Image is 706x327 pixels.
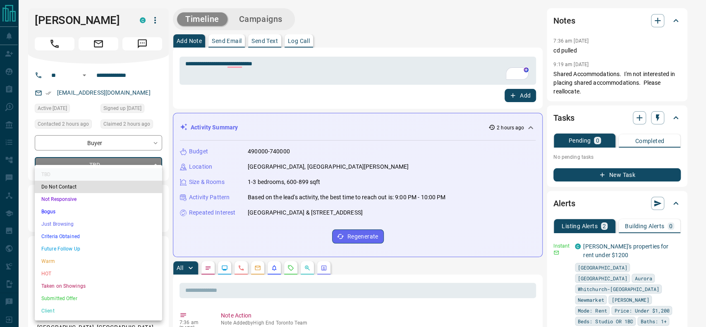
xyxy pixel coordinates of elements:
li: Not Responsive [35,193,162,205]
li: Criteria Obtained [35,230,162,243]
li: Submitted Offer [35,292,162,305]
li: Just Browsing [35,218,162,230]
li: Do Not Contact [35,181,162,193]
li: Bogus [35,205,162,218]
li: Future Follow Up [35,243,162,255]
li: Warm [35,255,162,267]
li: HOT [35,267,162,280]
li: Client [35,305,162,317]
li: Taken on Showings [35,280,162,292]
